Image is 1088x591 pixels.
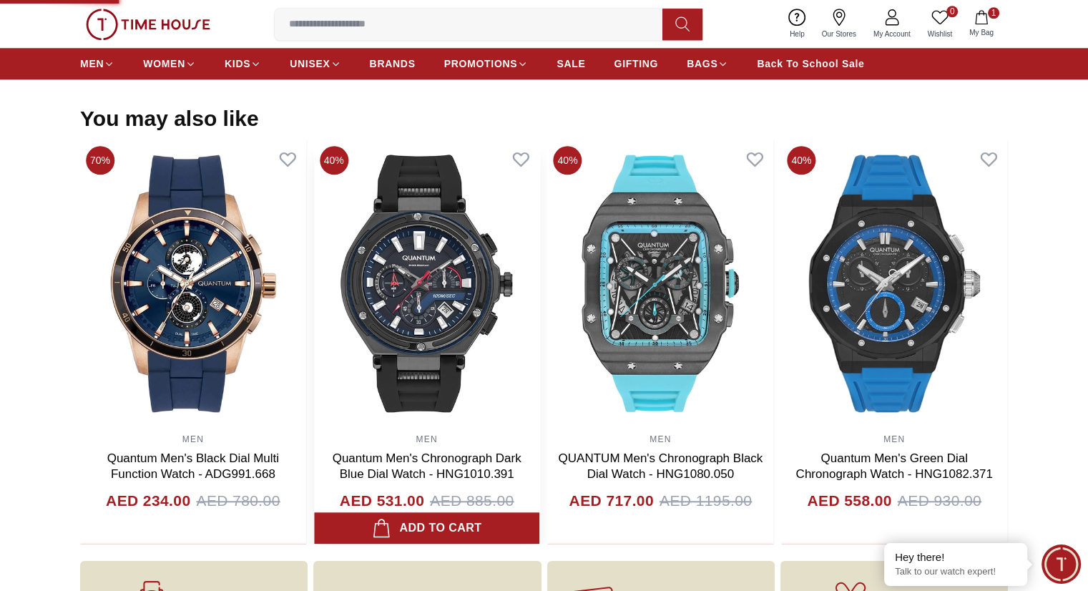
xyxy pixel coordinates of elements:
[143,51,196,77] a: WOMEN
[430,489,514,512] span: AED 885.00
[895,566,1016,578] p: Talk to our watch expert!
[340,489,424,512] h4: AED 531.00
[182,434,204,444] a: MEN
[416,434,437,444] a: MEN
[946,6,958,17] span: 0
[784,29,810,39] span: Help
[314,512,540,544] button: Add to cart
[660,489,752,512] span: AED 1195.00
[898,489,981,512] span: AED 930.00
[757,57,864,71] span: Back To School Sale
[86,146,114,175] span: 70%
[107,451,279,481] a: Quantum Men's Black Dial Multi Function Watch - ADG991.668
[80,57,104,71] span: MEN
[225,51,261,77] a: KIDS
[143,57,185,71] span: WOMEN
[333,451,521,481] a: Quantum Men's Chronograph Dark Blue Dial Watch - HNG1010.391
[80,106,259,132] h2: You may also like
[290,51,340,77] a: UNISEX
[1042,544,1081,584] div: Chat Widget
[554,146,582,175] span: 40%
[314,140,540,426] img: Quantum Men's Chronograph Dark Blue Dial Watch - HNG1010.391
[883,434,905,444] a: MEN
[757,51,864,77] a: Back To School Sale
[559,451,763,481] a: QUANTUM Men's Chronograph Black Dial Watch - HNG1080.050
[795,451,992,481] a: Quantum Men's Green Dial Chronograph Watch - HNG1082.371
[781,140,1007,426] img: Quantum Men's Green Dial Chronograph Watch - HNG1082.371
[569,489,654,512] h4: AED 717.00
[807,489,891,512] h4: AED 558.00
[813,6,865,42] a: Our Stores
[964,27,999,38] span: My Bag
[444,57,518,71] span: PROMOTIONS
[80,51,114,77] a: MEN
[372,518,482,538] div: Add to cart
[922,29,958,39] span: Wishlist
[787,146,815,175] span: 40%
[370,51,416,77] a: BRANDS
[225,57,250,71] span: KIDS
[988,7,999,19] span: 1
[687,57,717,71] span: BAGS
[650,434,671,444] a: MEN
[614,51,658,77] a: GIFTING
[614,57,658,71] span: GIFTING
[816,29,862,39] span: Our Stores
[86,9,210,40] img: ...
[961,7,1002,41] button: 1My Bag
[919,6,961,42] a: 0Wishlist
[106,489,190,512] h4: AED 234.00
[687,51,728,77] a: BAGS
[868,29,916,39] span: My Account
[548,140,774,426] img: QUANTUM Men's Chronograph Black Dial Watch - HNG1080.050
[320,146,348,175] span: 40%
[895,550,1016,565] div: Hey there!
[781,6,813,42] a: Help
[370,57,416,71] span: BRANDS
[557,51,585,77] a: SALE
[290,57,330,71] span: UNISEX
[444,51,529,77] a: PROMOTIONS
[196,489,280,512] span: AED 780.00
[80,140,306,426] img: Quantum Men's Black Dial Multi Function Watch - ADG991.668
[557,57,585,71] span: SALE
